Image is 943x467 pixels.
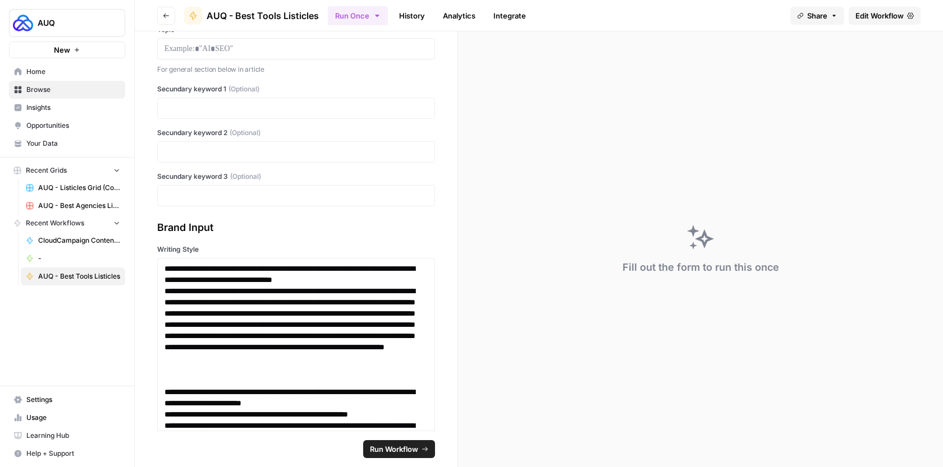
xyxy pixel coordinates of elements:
[9,81,125,99] a: Browse
[9,9,125,37] button: Workspace: AUQ
[26,103,120,113] span: Insights
[26,448,120,459] span: Help + Support
[9,99,125,117] a: Insights
[807,10,827,21] span: Share
[228,84,259,94] span: (Optional)
[54,44,70,56] span: New
[9,409,125,427] a: Usage
[157,84,435,94] label: Secundary keyword 1
[38,17,106,29] span: AUQ
[157,220,435,235] div: Brand Input
[207,9,319,22] span: AUQ - Best Tools Listicles
[487,7,533,25] a: Integrate
[9,162,125,179] button: Recent Grids
[157,244,435,255] label: Writing Style
[328,6,388,25] button: Run Once
[157,172,435,182] label: Secundary keyword 3
[38,235,120,246] span: CloudCampaign Content Brief - Long-form Blog Posts [Modified carry]
[370,443,418,455] span: Run Workflow
[9,41,125,58] button: New
[38,271,120,281] span: AUQ - Best Tools Listicles
[9,445,125,463] button: Help + Support
[26,138,120,149] span: Your Data
[21,197,125,215] a: AUQ - Best Agencies Listicles Grid
[363,440,435,458] button: Run Workflow
[9,391,125,409] a: Settings
[26,121,120,131] span: Opportunities
[21,232,125,249] a: CloudCampaign Content Brief - Long-form Blog Posts [Modified carry]
[26,67,120,77] span: Home
[9,63,125,81] a: Home
[157,128,435,138] label: Secundary keyword 2
[230,128,260,138] span: (Optional)
[21,179,125,197] a: AUQ - Listicles Grid (Copy from [GEOGRAPHIC_DATA])
[26,165,67,175] span: Recent Grids
[790,7,844,25] button: Share
[9,117,125,135] a: Opportunities
[392,7,432,25] a: History
[13,13,33,33] img: AUQ Logo
[21,249,125,267] a: -
[38,201,120,211] span: AUQ - Best Agencies Listicles Grid
[9,427,125,445] a: Learning Hub
[21,267,125,285] a: AUQ - Best Tools Listicles
[436,7,482,25] a: Analytics
[38,183,120,193] span: AUQ - Listicles Grid (Copy from [GEOGRAPHIC_DATA])
[38,253,120,263] span: -
[9,135,125,152] a: Your Data
[26,431,120,441] span: Learning Hub
[26,395,120,405] span: Settings
[849,7,921,25] a: Edit Workflow
[9,215,125,232] button: Recent Workflows
[184,7,319,25] a: AUQ - Best Tools Listicles
[622,260,779,275] div: Fill out the form to run this once
[26,413,120,423] span: Usage
[157,64,435,75] p: For general section below in article
[26,85,120,95] span: Browse
[230,172,261,182] span: (Optional)
[855,10,904,21] span: Edit Workflow
[26,218,84,228] span: Recent Workflows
